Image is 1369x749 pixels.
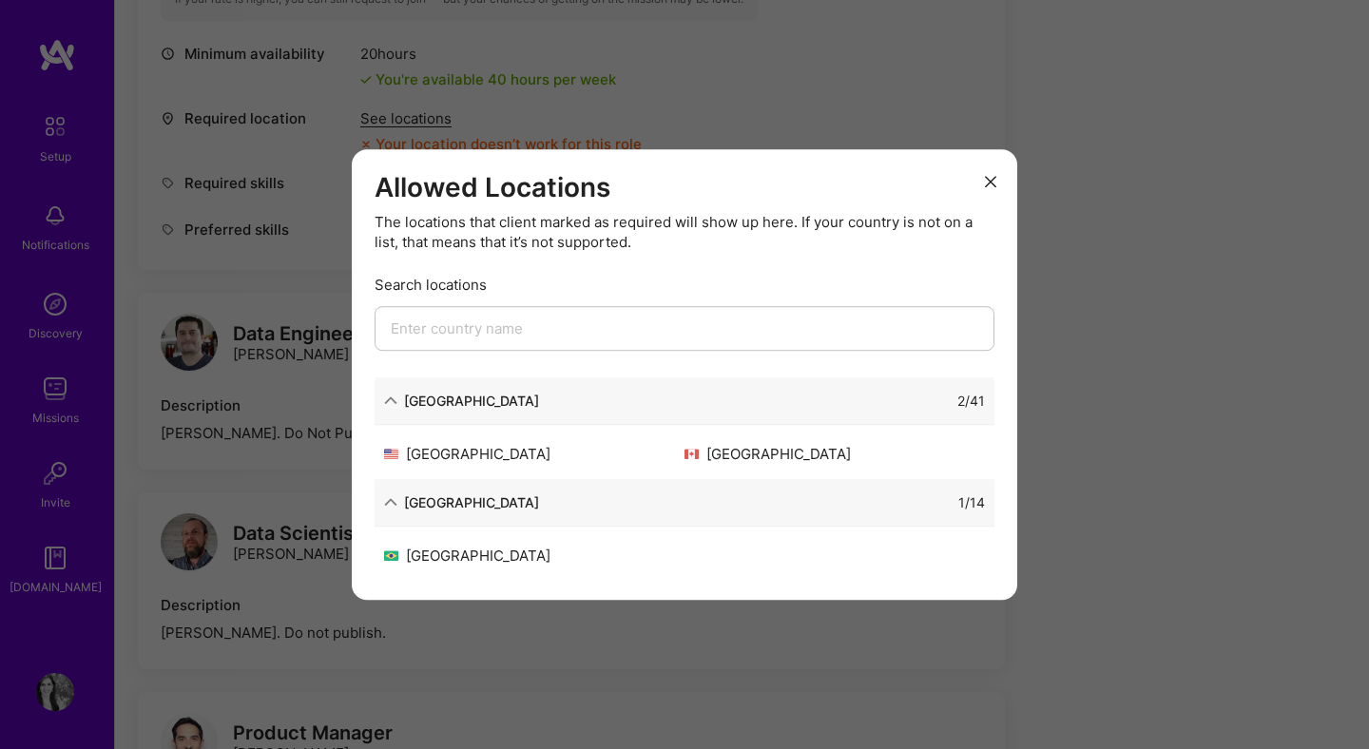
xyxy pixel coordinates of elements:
[384,449,398,459] img: United States
[384,495,397,509] i: icon ArrowDown
[352,149,1017,600] div: modal
[384,394,397,407] i: icon ArrowDown
[375,275,994,295] div: Search locations
[684,444,985,464] div: [GEOGRAPHIC_DATA]
[958,492,985,512] div: 1 / 14
[985,176,996,187] i: icon Close
[684,449,699,459] img: Canada
[404,492,539,512] div: [GEOGRAPHIC_DATA]
[384,546,684,566] div: [GEOGRAPHIC_DATA]
[404,391,539,411] div: [GEOGRAPHIC_DATA]
[384,444,684,464] div: [GEOGRAPHIC_DATA]
[375,306,994,351] input: Enter country name
[957,391,985,411] div: 2 / 41
[384,550,398,561] img: Brazil
[375,212,994,252] div: The locations that client marked as required will show up here. If your country is not on a list,...
[375,172,994,204] h3: Allowed Locations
